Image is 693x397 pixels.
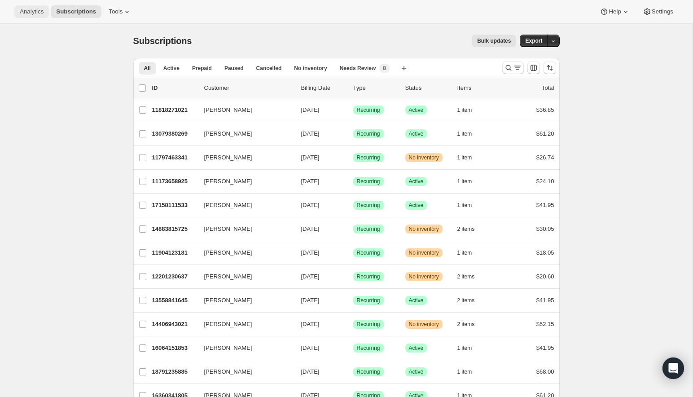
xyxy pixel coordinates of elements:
span: $68.00 [536,368,554,375]
span: Recurring [357,273,380,280]
button: [PERSON_NAME] [199,293,289,308]
p: 11173658925 [152,177,197,186]
button: 1 item [457,342,482,354]
span: [DATE] [301,344,320,351]
span: [PERSON_NAME] [204,344,252,353]
span: $26.74 [536,154,554,161]
span: Prepaid [192,65,212,72]
span: Paused [224,65,244,72]
span: Export [525,37,542,44]
span: Active [163,65,180,72]
span: $20.60 [536,273,554,280]
p: 11797463341 [152,153,197,162]
span: [PERSON_NAME] [204,367,252,376]
span: [PERSON_NAME] [204,320,252,329]
span: Active [409,106,424,114]
span: $41.95 [536,202,554,208]
span: Recurring [357,297,380,304]
p: 11818271021 [152,106,197,115]
p: 14406943021 [152,320,197,329]
button: [PERSON_NAME] [199,269,289,284]
span: 8 [383,65,386,72]
span: 1 item [457,130,472,137]
span: Settings [652,8,673,15]
button: Customize table column order and visibility [527,62,540,74]
span: [PERSON_NAME] [204,201,252,210]
button: [PERSON_NAME] [199,365,289,379]
span: No inventory [409,154,439,161]
button: 1 item [457,199,482,212]
div: 11797463341[PERSON_NAME][DATE]SuccessRecurringWarningNo inventory1 item$26.74 [152,151,554,164]
button: 1 item [457,175,482,188]
p: Status [405,84,450,93]
span: [DATE] [301,368,320,375]
span: $52.15 [536,321,554,327]
span: Bulk updates [477,37,511,44]
button: [PERSON_NAME] [199,341,289,355]
span: $61.20 [536,130,554,137]
button: Analytics [14,5,49,18]
div: 14406943021[PERSON_NAME][DATE]SuccessRecurringWarningNo inventory2 items$52.15 [152,318,554,331]
span: [DATE] [301,202,320,208]
span: No inventory [409,225,439,233]
button: [PERSON_NAME] [199,174,289,189]
span: [DATE] [301,154,320,161]
button: Help [594,5,635,18]
span: Recurring [357,344,380,352]
button: Search and filter results [502,62,524,74]
span: No inventory [409,273,439,280]
span: Active [409,344,424,352]
span: 1 item [457,202,472,209]
p: 13079380269 [152,129,197,138]
span: $30.05 [536,225,554,232]
p: 14883815725 [152,225,197,234]
p: 18791235885 [152,367,197,376]
p: ID [152,84,197,93]
span: Active [409,368,424,375]
span: Recurring [357,225,380,233]
div: IDCustomerBilling DateTypeStatusItemsTotal [152,84,554,93]
span: $24.10 [536,178,554,185]
div: 18791235885[PERSON_NAME][DATE]SuccessRecurringSuccessActive1 item$68.00 [152,366,554,378]
span: 1 item [457,368,472,375]
span: [DATE] [301,178,320,185]
span: 1 item [457,249,472,256]
span: No inventory [294,65,327,72]
span: No inventory [409,321,439,328]
button: 2 items [457,318,485,331]
p: Billing Date [301,84,346,93]
button: 2 items [457,223,485,235]
span: [DATE] [301,130,320,137]
span: [DATE] [301,106,320,113]
button: [PERSON_NAME] [199,222,289,236]
span: No inventory [409,249,439,256]
p: Customer [204,84,294,93]
div: 13558841645[PERSON_NAME][DATE]SuccessRecurringSuccessActive2 items$41.95 [152,294,554,307]
div: Open Intercom Messenger [662,357,684,379]
span: Help [609,8,621,15]
span: 1 item [457,178,472,185]
span: [DATE] [301,321,320,327]
span: Recurring [357,178,380,185]
button: Export [520,35,548,47]
p: Total [542,84,554,93]
button: 1 item [457,247,482,259]
span: 1 item [457,154,472,161]
button: 1 item [457,128,482,140]
span: [PERSON_NAME] [204,153,252,162]
button: Subscriptions [51,5,101,18]
span: $41.95 [536,344,554,351]
span: [PERSON_NAME] [204,177,252,186]
span: Recurring [357,130,380,137]
button: Bulk updates [472,35,516,47]
div: Type [353,84,398,93]
p: 13558841645 [152,296,197,305]
div: 11173658925[PERSON_NAME][DATE]SuccessRecurringSuccessActive1 item$24.10 [152,175,554,188]
button: [PERSON_NAME] [199,317,289,331]
p: 12201230637 [152,272,197,281]
span: [DATE] [301,225,320,232]
span: [DATE] [301,273,320,280]
span: Tools [109,8,123,15]
button: 1 item [457,151,482,164]
span: 1 item [457,344,472,352]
